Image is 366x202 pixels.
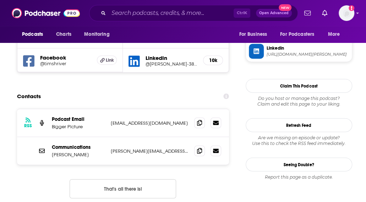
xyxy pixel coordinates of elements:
[40,61,91,66] a: @timshriver
[97,56,117,65] a: Link
[246,96,352,107] div: Claim and edit this page to your liking.
[51,28,76,41] a: Charts
[146,55,197,61] h5: LinkedIn
[89,5,298,21] div: Search podcasts, credits, & more...
[328,29,340,39] span: More
[234,28,276,41] button: open menu
[280,29,314,39] span: For Podcasters
[246,79,352,93] button: Claim This Podcast
[267,52,349,57] span: https://www.linkedin.com/in/timothy-shriver-38661
[267,45,349,51] span: Linkedin
[111,120,189,126] p: [EMAIL_ADDRESS][DOMAIN_NAME]
[22,29,43,39] span: Podcasts
[106,57,114,63] span: Link
[12,6,80,20] img: Podchaser - Follow, Share and Rate Podcasts
[301,7,313,19] a: Show notifications dropdown
[234,9,250,18] span: Ctrl K
[246,174,352,180] div: Report this page as a duplicate.
[24,123,32,129] h3: RSS
[349,5,354,11] svg: Add a profile image
[246,96,352,101] span: Do you host or manage this podcast?
[70,179,176,198] button: Nothing here.
[259,11,289,15] span: Open Advanced
[111,148,189,154] p: [PERSON_NAME][EMAIL_ADDRESS][DOMAIN_NAME]
[246,118,352,132] button: Refresh Feed
[323,28,349,41] button: open menu
[146,61,197,67] a: @[PERSON_NAME]-38661
[279,4,291,11] span: New
[246,135,352,146] div: Are we missing an episode or update? Use this to check the RSS feed immediately.
[256,9,292,17] button: Open AdvancedNew
[52,152,105,158] p: [PERSON_NAME]
[17,28,52,41] button: open menu
[249,44,349,59] a: Linkedin[URL][DOMAIN_NAME][PERSON_NAME]
[40,54,91,61] h5: Facebook
[17,90,41,103] h2: Contacts
[52,144,105,150] p: Communications
[79,28,119,41] button: open menu
[84,29,109,39] span: Monitoring
[56,29,71,39] span: Charts
[246,158,352,172] a: Seeing Double?
[52,124,105,130] p: Bigger Picture
[209,57,217,63] h5: 10k
[339,5,354,21] button: Show profile menu
[339,5,354,21] img: User Profile
[319,7,330,19] a: Show notifications dropdown
[52,116,105,122] p: Podcast Email
[275,28,324,41] button: open menu
[339,5,354,21] span: Logged in as WPubPR1
[239,29,267,39] span: For Business
[109,7,234,19] input: Search podcasts, credits, & more...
